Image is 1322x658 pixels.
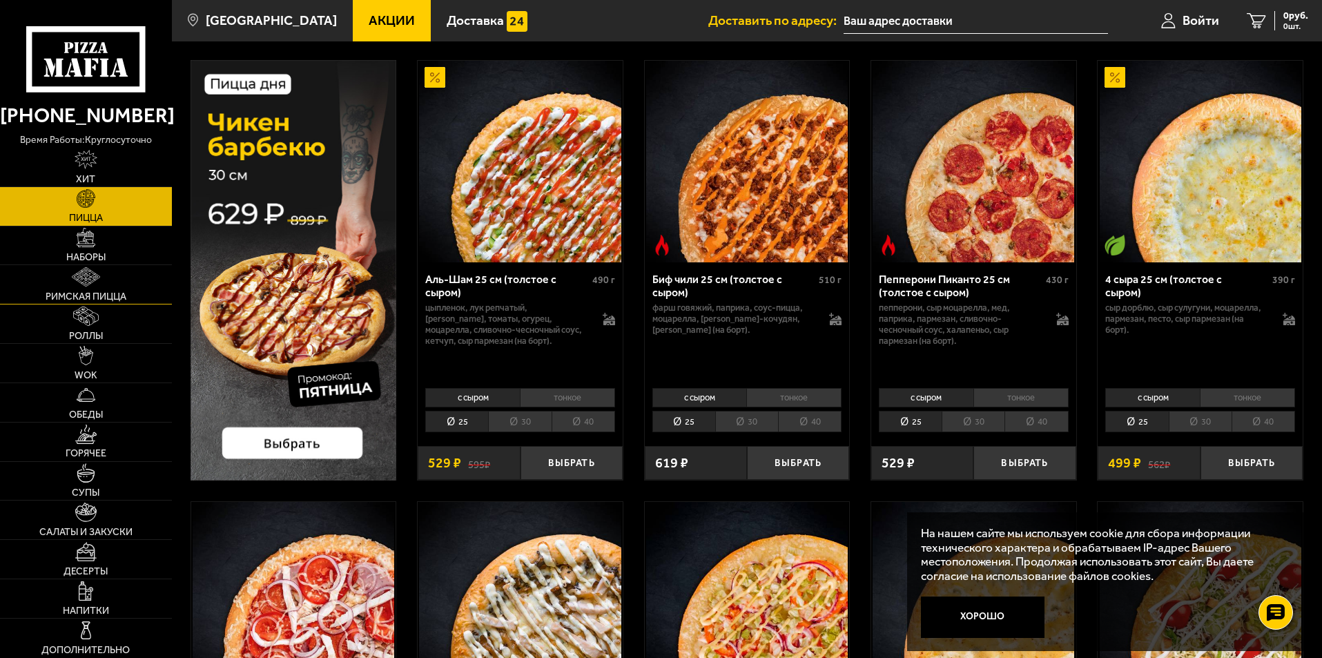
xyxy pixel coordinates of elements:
p: пепперони, сыр Моцарелла, мед, паприка, пармезан, сливочно-чесночный соус, халапеньо, сыр пармеза... [879,302,1042,347]
li: с сыром [879,388,973,407]
li: 40 [778,411,842,432]
li: 25 [425,411,488,432]
li: 30 [715,411,778,432]
li: 30 [942,411,1004,432]
button: Выбрать [521,446,623,480]
button: Выбрать [973,446,1076,480]
span: Наборы [66,253,106,262]
s: 562 ₽ [1148,456,1170,470]
img: 15daf4d41897b9f0e9f617042186c801.svg [507,11,527,32]
img: 4 сыра 25 см (толстое с сыром) [1100,61,1301,262]
li: с сыром [652,388,747,407]
span: Десерты [64,567,108,577]
li: с сыром [425,388,520,407]
li: тонкое [520,388,615,407]
p: На нашем сайте мы используем cookie для сбора информации технического характера и обрабатываем IP... [921,526,1282,583]
span: 430 г [1046,274,1069,286]
span: Доставить по адресу: [708,14,844,27]
span: Дополнительно [41,646,130,655]
button: Хорошо [921,597,1045,638]
span: 0 руб. [1283,11,1308,21]
p: цыпленок, лук репчатый, [PERSON_NAME], томаты, огурец, моцарелла, сливочно-чесночный соус, кетчуп... [425,302,589,347]
li: 30 [1169,411,1232,432]
img: Акционный [425,67,445,88]
img: Острое блюдо [878,235,899,255]
img: Аль-Шам 25 см (толстое с сыром) [419,61,621,262]
span: 619 ₽ [655,456,688,470]
p: сыр дорблю, сыр сулугуни, моцарелла, пармезан, песто, сыр пармезан (на борт). [1105,302,1269,336]
div: Пепперони Пиканто 25 см (толстое с сыром) [879,273,1042,299]
li: 25 [879,411,942,432]
span: Салаты и закуски [39,528,133,537]
span: Супы [72,488,99,498]
span: Роллы [69,331,103,341]
span: Пицца [69,213,103,223]
span: [GEOGRAPHIC_DATA] [206,14,337,27]
span: Напитки [63,606,109,616]
img: Биф чили 25 см (толстое с сыром) [646,61,848,262]
span: Римская пицца [46,292,126,302]
p: фарш говяжий, паприка, соус-пицца, моцарелла, [PERSON_NAME]-кочудян, [PERSON_NAME] (на борт). [652,302,816,336]
div: Биф чили 25 см (толстое с сыром) [652,273,816,299]
li: 30 [488,411,551,432]
span: Обеды [69,410,103,420]
li: тонкое [746,388,842,407]
span: Доставка [447,14,504,27]
div: Аль-Шам 25 см (толстое с сыром) [425,273,589,299]
span: 490 г [592,274,615,286]
input: Ваш адрес доставки [844,8,1108,34]
span: 390 г [1272,274,1295,286]
span: 529 ₽ [428,456,461,470]
a: АкционныйВегетарианское блюдо4 сыра 25 см (толстое с сыром) [1098,61,1303,262]
span: 529 ₽ [882,456,915,470]
span: 0 шт. [1283,22,1308,30]
button: Выбрать [747,446,849,480]
li: 25 [652,411,715,432]
span: Акции [369,14,415,27]
img: Вегетарианское блюдо [1105,235,1125,255]
span: Горячее [66,449,106,458]
a: Острое блюдоБиф чили 25 см (толстое с сыром) [645,61,850,262]
li: с сыром [1105,388,1200,407]
li: 40 [552,411,615,432]
a: АкционныйАль-Шам 25 см (толстое с сыром) [418,61,623,262]
li: тонкое [1200,388,1295,407]
img: Острое блюдо [652,235,672,255]
s: 595 ₽ [468,456,490,470]
div: 4 сыра 25 см (толстое с сыром) [1105,273,1269,299]
a: Острое блюдоПепперони Пиканто 25 см (толстое с сыром) [871,61,1076,262]
span: Хит [76,175,95,184]
span: WOK [75,371,97,380]
span: Войти [1183,14,1219,27]
li: 25 [1105,411,1168,432]
li: 40 [1004,411,1068,432]
img: Акционный [1105,67,1125,88]
li: 40 [1232,411,1295,432]
img: Пепперони Пиканто 25 см (толстое с сыром) [873,61,1074,262]
button: Выбрать [1201,446,1303,480]
span: 499 ₽ [1108,456,1141,470]
li: тонкое [973,388,1069,407]
span: 510 г [819,274,842,286]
